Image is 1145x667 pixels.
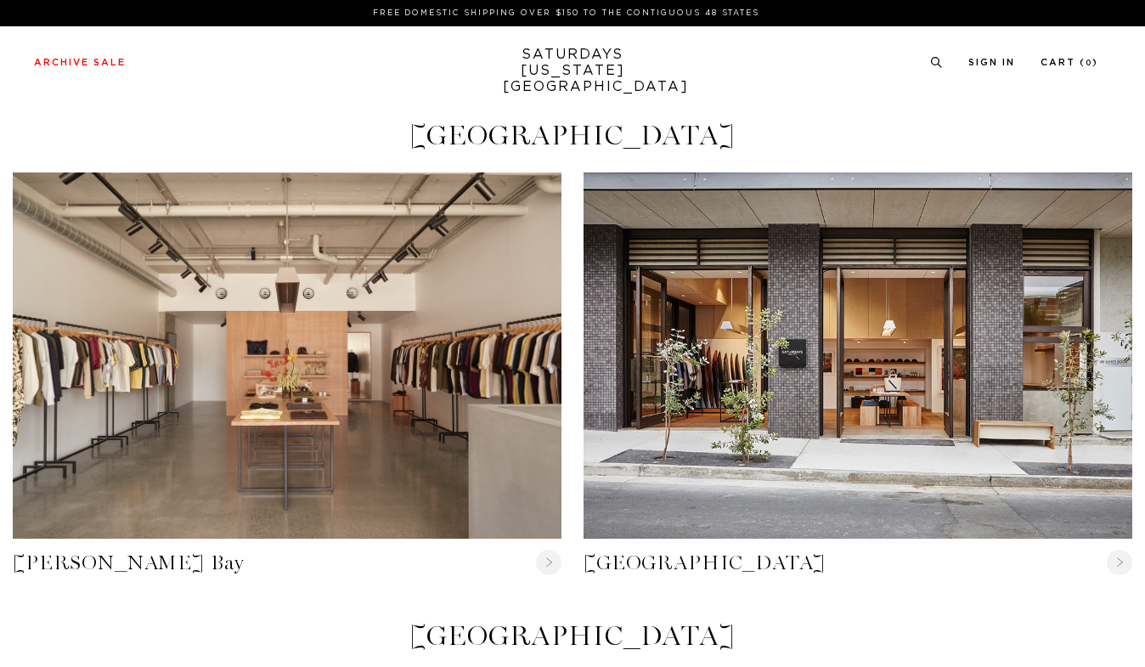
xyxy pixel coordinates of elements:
[41,7,1091,20] p: FREE DOMESTIC SHIPPING OVER $150 TO THE CONTIGUOUS 48 STATES
[503,47,643,95] a: SATURDAYS[US_STATE][GEOGRAPHIC_DATA]
[968,58,1015,67] a: Sign In
[13,622,1132,650] h4: [GEOGRAPHIC_DATA]
[584,550,1132,577] a: [GEOGRAPHIC_DATA]
[1086,59,1092,67] small: 0
[1041,58,1098,67] a: Cart (0)
[13,122,1132,150] h4: [GEOGRAPHIC_DATA]
[13,172,561,539] div: Byron Bay
[34,58,126,67] a: Archive Sale
[584,172,1132,539] div: Sydney
[13,550,561,577] a: [PERSON_NAME] Bay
